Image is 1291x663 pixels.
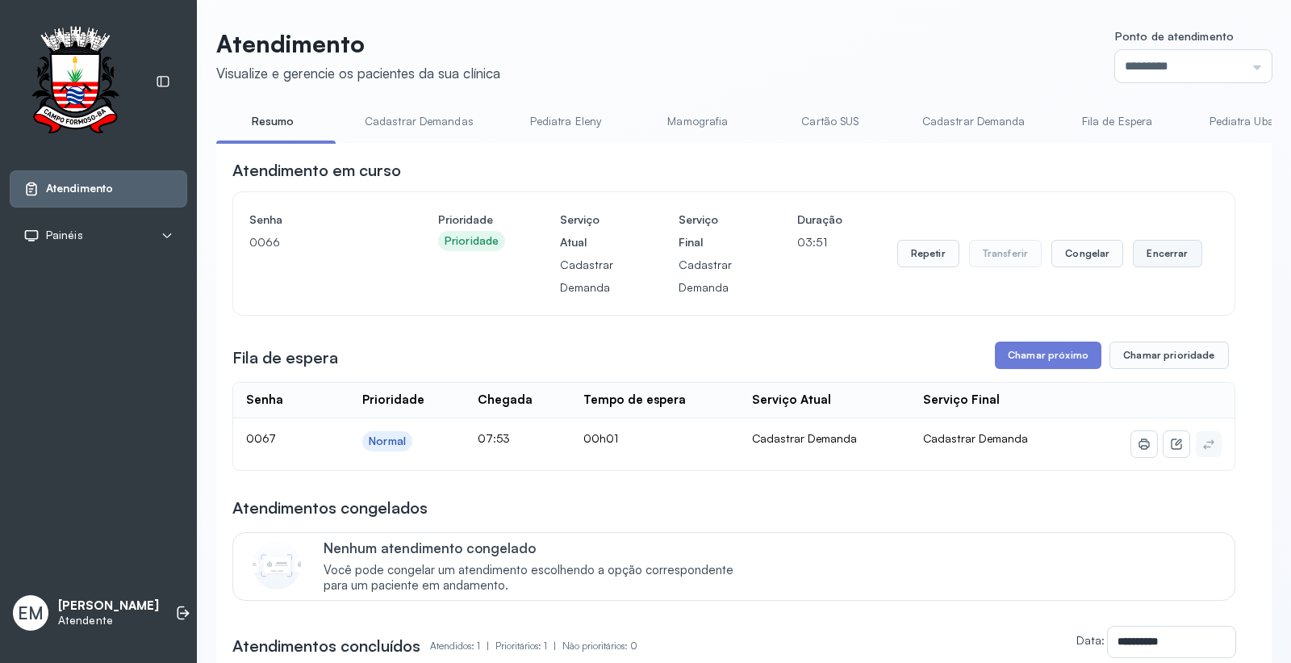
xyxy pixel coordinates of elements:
a: Pediatra Eleny [509,108,622,135]
p: Cadastrar Demanda [679,254,742,299]
span: Painéis [46,229,83,242]
h4: Serviço Atual [560,208,624,254]
div: Senha [246,392,283,408]
h4: Serviço Final [679,208,742,254]
a: Mamografia [641,108,754,135]
button: Encerrar [1133,240,1201,267]
p: Nenhum atendimento congelado [324,539,750,556]
h3: Fila de espera [232,346,338,369]
div: Serviço Final [923,392,1000,408]
a: Atendimento [23,181,173,197]
span: Você pode congelar um atendimento escolhendo a opção correspondente para um paciente em andamento. [324,563,750,594]
p: [PERSON_NAME] [58,598,159,614]
span: 00h01 [583,431,618,445]
h3: Atendimentos congelados [232,497,428,519]
p: 03:51 [797,231,842,254]
a: Resumo [216,108,329,135]
button: Repetir [897,240,959,267]
p: Atendente [58,614,159,627]
span: 0067 [246,431,276,445]
span: Atendimento [46,182,113,195]
div: Chegada [478,392,533,408]
a: Cadastrar Demanda [906,108,1042,135]
div: Visualize e gerencie os pacientes da sua clínica [216,65,500,82]
img: Imagem de CalloutCard [253,541,301,590]
p: Prioritários: 1 [495,635,562,657]
div: Cadastrar Demanda [752,431,897,446]
div: Tempo de espera [583,392,686,408]
p: Cadastrar Demanda [560,254,624,299]
div: Normal [369,434,406,448]
h3: Atendimento em curso [232,159,401,182]
label: Data: [1076,633,1105,647]
a: Cadastrar Demandas [349,108,490,135]
p: Atendimento [216,29,500,58]
div: Serviço Atual [752,392,831,408]
img: Logotipo do estabelecimento [17,26,133,138]
span: Ponto de atendimento [1115,29,1234,43]
h4: Senha [249,208,383,231]
div: Prioridade [362,392,424,408]
button: Chamar próximo [995,342,1101,369]
div: Prioridade [445,234,499,248]
h4: Duração [797,208,842,231]
p: Atendidos: 1 [430,635,495,657]
p: Não prioritários: 0 [562,635,637,657]
span: Cadastrar Demanda [923,431,1028,445]
button: Transferir [969,240,1042,267]
h3: Atendimentos concluídos [232,635,420,657]
a: Cartão SUS [774,108,887,135]
button: Chamar prioridade [1109,342,1229,369]
span: | [487,640,489,652]
span: | [554,640,556,652]
span: 07:53 [478,431,510,445]
h4: Prioridade [438,208,505,231]
p: 0066 [249,231,383,254]
a: Fila de Espera [1061,108,1174,135]
button: Congelar [1051,240,1123,267]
